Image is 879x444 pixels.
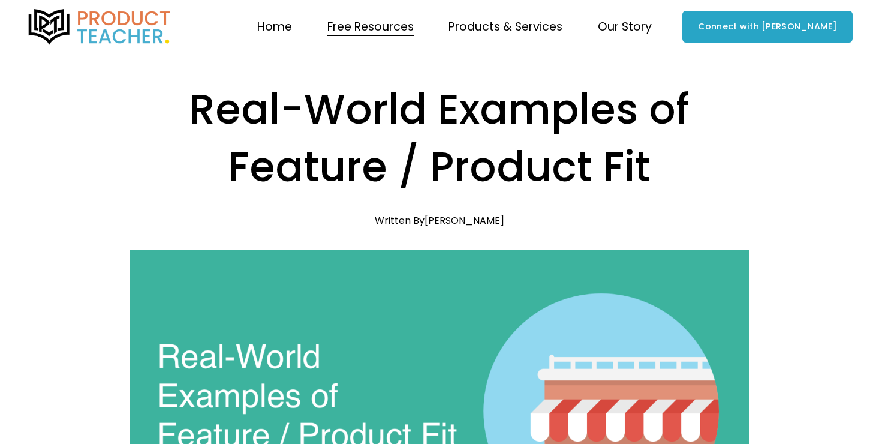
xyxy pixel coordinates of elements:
[327,16,414,37] span: Free Resources
[327,15,414,38] a: folder dropdown
[448,15,562,38] a: folder dropdown
[130,80,749,196] h1: Real-World Examples of Feature / Product Fit
[682,11,853,42] a: Connect with [PERSON_NAME]
[26,9,173,45] img: Product Teacher
[257,15,292,38] a: Home
[375,215,504,226] div: Written By
[448,16,562,37] span: Products & Services
[425,214,504,227] a: [PERSON_NAME]
[598,16,652,37] span: Our Story
[598,15,652,38] a: folder dropdown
